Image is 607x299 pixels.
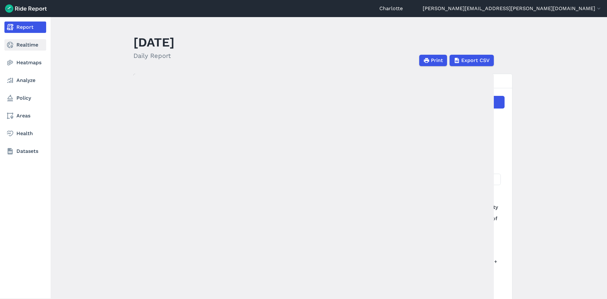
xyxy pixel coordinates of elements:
[4,146,46,157] a: Datasets
[5,4,47,13] img: Ride Report
[379,5,403,12] a: Charlotte
[133,51,175,60] h2: Daily Report
[419,55,447,66] button: Print
[4,22,46,33] a: Report
[450,55,494,66] button: Export CSV
[4,39,46,51] a: Realtime
[431,57,443,64] span: Print
[4,57,46,68] a: Heatmaps
[133,34,175,51] h1: [DATE]
[4,128,46,139] a: Health
[4,92,46,104] a: Policy
[423,5,602,12] button: [PERSON_NAME][EMAIL_ADDRESS][PERSON_NAME][DOMAIN_NAME]
[4,110,46,121] a: Areas
[4,75,46,86] a: Analyze
[461,57,490,64] span: Export CSV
